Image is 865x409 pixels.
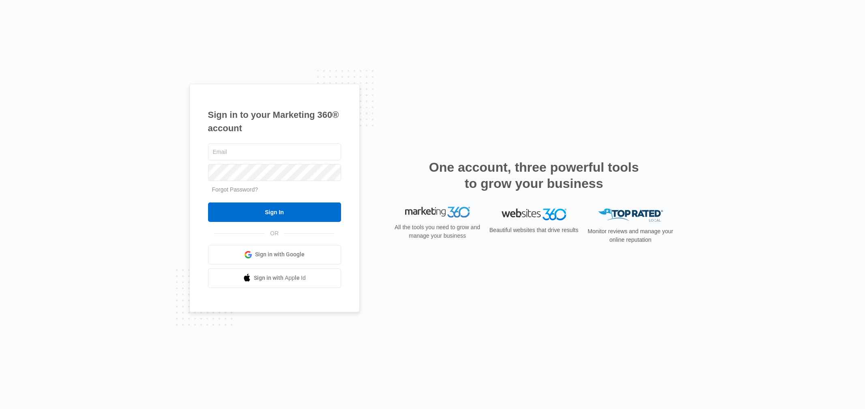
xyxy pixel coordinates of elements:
[208,245,341,264] a: Sign in with Google
[489,226,580,234] p: Beautiful websites that drive results
[585,227,676,244] p: Monitor reviews and manage your online reputation
[405,209,470,220] img: Marketing 360
[427,159,642,192] h2: One account, three powerful tools to grow your business
[254,274,306,282] span: Sign in with Apple Id
[502,209,567,220] img: Websites 360
[208,268,341,288] a: Sign in with Apple Id
[264,229,284,238] span: OR
[212,186,258,193] a: Forgot Password?
[392,225,483,242] p: All the tools you need to grow and manage your business
[208,108,341,135] h1: Sign in to your Marketing 360® account
[255,250,305,259] span: Sign in with Google
[208,143,341,160] input: Email
[208,202,341,222] input: Sign In
[598,209,663,222] img: Top Rated Local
